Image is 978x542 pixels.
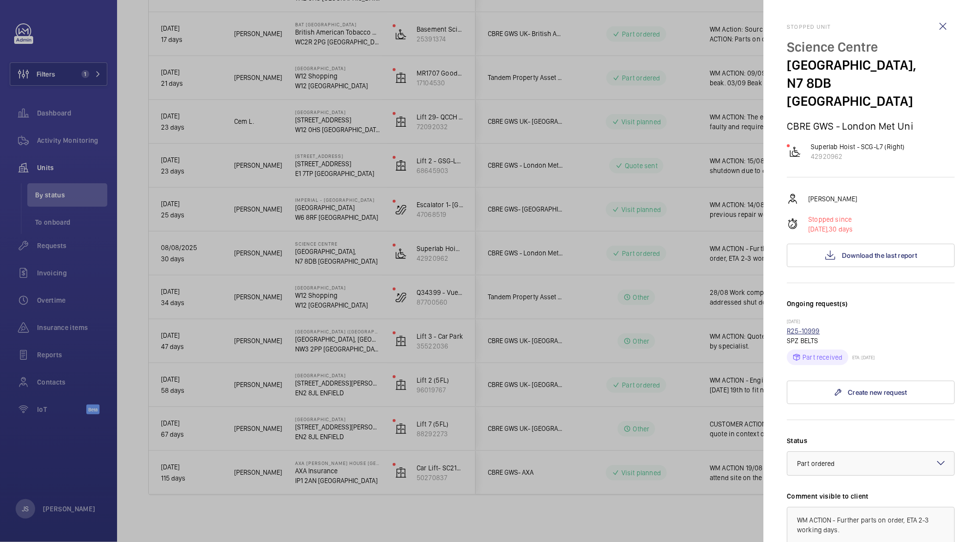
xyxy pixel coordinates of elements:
p: CBRE GWS - London Met Uni [787,120,955,132]
h2: Stopped unit [787,23,955,30]
h3: Ongoing request(s) [787,299,955,318]
p: SPZ BELTS [787,336,955,346]
img: platform_lift.svg [789,146,801,157]
label: Comment visible to client [787,491,955,501]
p: [PERSON_NAME] [808,194,857,204]
span: Download the last report [842,252,917,259]
p: ETA: [DATE] [848,354,875,360]
a: Create new request [787,381,955,404]
p: 30 days [808,224,853,234]
p: Part received [802,352,842,362]
span: Part ordered [797,460,835,467]
p: [GEOGRAPHIC_DATA], [787,56,955,74]
p: N7 8DB [GEOGRAPHIC_DATA] [787,74,955,110]
label: Status [787,436,955,445]
p: Superlab Hoist - SCG-L7 (Right) [811,142,905,152]
span: [DATE], [808,225,829,233]
p: 42920962 [811,152,905,161]
p: Science Centre [787,38,955,56]
p: Stopped since [808,214,853,224]
p: [DATE] [787,318,955,326]
a: R25-10999 [787,327,820,335]
button: Download the last report [787,244,955,267]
